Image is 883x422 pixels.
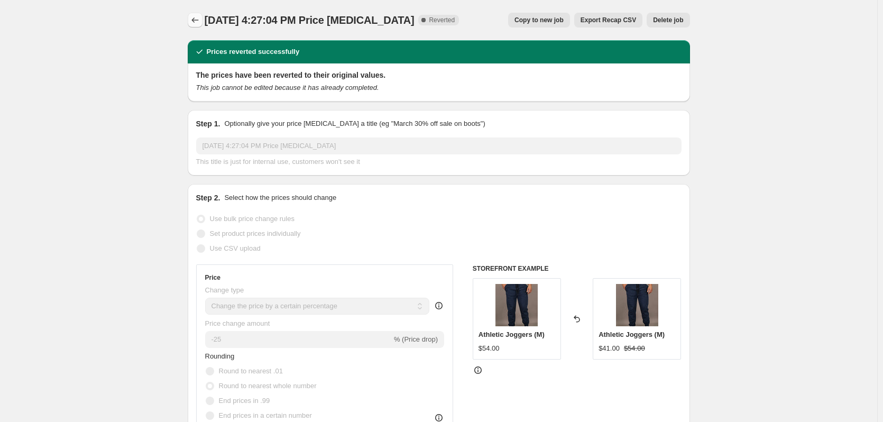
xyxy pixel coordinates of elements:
span: Use bulk price change rules [210,215,295,223]
button: Price change jobs [188,13,203,27]
span: Round to nearest whole number [219,382,317,390]
span: Athletic Joggers (M) [479,331,545,338]
span: End prices in .99 [219,397,270,405]
h3: Price [205,273,220,282]
button: Copy to new job [508,13,570,27]
strike: $54.00 [624,343,645,354]
img: IMG_9528_80x.jpg [616,284,658,326]
span: Rounding [205,352,235,360]
h2: Prices reverted successfully [207,47,300,57]
span: % (Price drop) [394,335,438,343]
h2: The prices have been reverted to their original values. [196,70,682,80]
button: Delete job [647,13,689,27]
span: Copy to new job [514,16,564,24]
i: This job cannot be edited because it has already completed. [196,84,379,91]
h6: STOREFRONT EXAMPLE [473,264,682,273]
span: Delete job [653,16,683,24]
p: Select how the prices should change [224,192,336,203]
div: $41.00 [599,343,620,354]
span: Change type [205,286,244,294]
span: Set product prices individually [210,230,301,237]
span: This title is just for internal use, customers won't see it [196,158,360,166]
h2: Step 2. [196,192,220,203]
input: -15 [205,331,392,348]
span: Round to nearest .01 [219,367,283,375]
img: IMG_9528_80x.jpg [495,284,538,326]
div: help [434,300,444,311]
input: 30% off holiday sale [196,137,682,154]
span: Export Recap CSV [581,16,636,24]
span: [DATE] 4:27:04 PM Price [MEDICAL_DATA] [205,14,415,26]
span: Price change amount [205,319,270,327]
p: Optionally give your price [MEDICAL_DATA] a title (eg "March 30% off sale on boots") [224,118,485,129]
span: Reverted [429,16,455,24]
button: Export Recap CSV [574,13,642,27]
span: End prices in a certain number [219,411,312,419]
span: Athletic Joggers (M) [599,331,665,338]
span: Use CSV upload [210,244,261,252]
div: $54.00 [479,343,500,354]
h2: Step 1. [196,118,220,129]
